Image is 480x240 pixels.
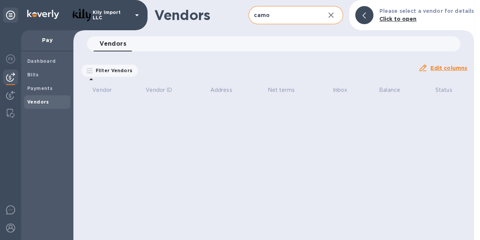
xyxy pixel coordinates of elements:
img: Foreign exchange [6,54,15,63]
div: Unpin categories [3,8,18,23]
b: Bills [27,72,39,77]
u: Edit columns [430,65,467,71]
p: Vendor [92,86,112,94]
span: Vendor [92,86,121,94]
h1: Vendors [154,7,249,23]
b: Payments [27,85,53,91]
span: Balance [379,86,410,94]
p: Address [210,86,232,94]
b: Vendors [27,99,49,105]
p: Vendor ID [146,86,172,94]
p: Balance [379,86,400,94]
p: Net terms [267,86,294,94]
b: Dashboard [27,58,56,64]
b: Please select a vendor for details [379,8,474,14]
p: Status [435,86,452,94]
p: Kily Import LLC [93,10,130,20]
img: Logo [27,10,59,19]
span: Net terms [267,86,304,94]
span: Address [210,86,242,94]
span: Vendor ID [146,86,182,94]
p: Filter Vendors [93,67,132,74]
p: Inbox [332,86,347,94]
span: Inbox [332,86,357,94]
b: Click to open [379,16,417,22]
span: Vendors [99,39,126,49]
p: Pay [27,36,67,44]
